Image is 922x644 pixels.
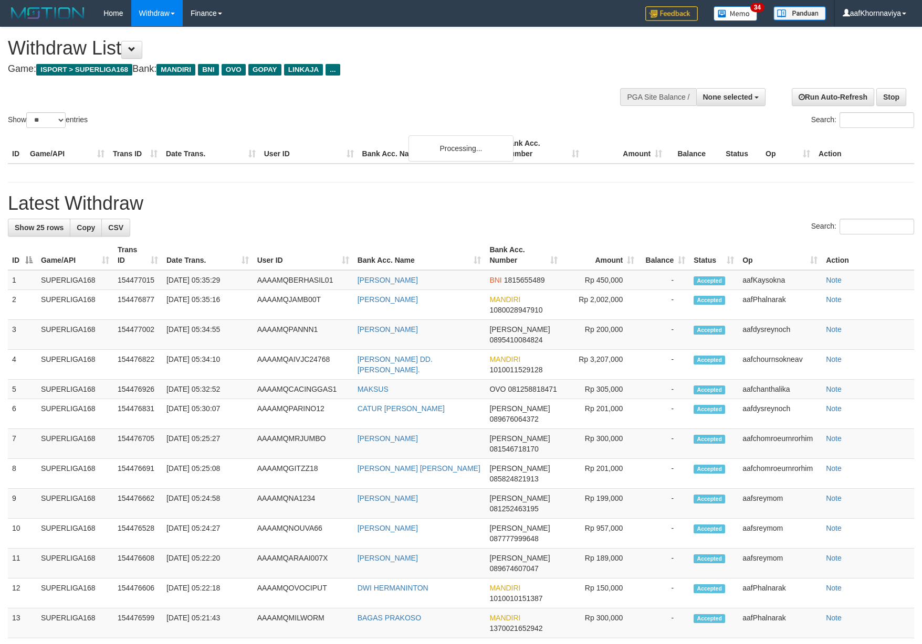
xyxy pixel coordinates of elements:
[162,350,253,380] td: [DATE] 05:34:10
[253,290,353,320] td: AAAAMQJAMB00T
[738,350,822,380] td: aafchournsokneav
[162,489,253,519] td: [DATE] 05:24:58
[694,435,725,444] span: Accepted
[8,429,37,459] td: 7
[353,240,486,270] th: Bank Acc. Name: activate to sort column ascending
[37,320,113,350] td: SUPERLIGA168
[489,505,538,513] span: Copy 081252463195 to clipboard
[562,519,638,549] td: Rp 957,000
[358,584,428,592] a: DWI HERMANINTON
[721,134,761,164] th: Status
[562,399,638,429] td: Rp 201,000
[260,134,358,164] th: User ID
[37,608,113,638] td: SUPERLIGA168
[408,135,514,162] div: Processing...
[253,578,353,608] td: AAAAMQOVOCIPUT
[8,459,37,489] td: 8
[113,270,162,290] td: 154477015
[814,134,914,164] th: Action
[162,399,253,429] td: [DATE] 05:30:07
[358,524,418,532] a: [PERSON_NAME]
[694,584,725,593] span: Accepted
[822,240,914,270] th: Action
[37,399,113,429] td: SUPERLIGA168
[826,434,842,443] a: Note
[638,519,689,549] td: -
[489,624,542,632] span: Copy 1370021652942 to clipboard
[113,399,162,429] td: 154476831
[489,614,520,622] span: MANDIRI
[738,549,822,578] td: aafsreymom
[36,64,132,76] span: ISPORT > SUPERLIGA168
[489,295,520,304] span: MANDIRI
[792,88,874,106] a: Run Auto-Refresh
[489,524,550,532] span: [PERSON_NAME]
[562,549,638,578] td: Rp 189,000
[26,112,66,128] select: Showentries
[358,614,421,622] a: BAGAS PRAKOSO
[162,549,253,578] td: [DATE] 05:22:20
[358,434,418,443] a: [PERSON_NAME]
[37,270,113,290] td: SUPERLIGA168
[358,385,389,393] a: MAKSUS
[113,380,162,399] td: 154476926
[489,554,550,562] span: [PERSON_NAME]
[638,549,689,578] td: -
[694,405,725,414] span: Accepted
[489,445,538,453] span: Copy 081546718170 to clipboard
[811,219,914,234] label: Search:
[15,223,64,232] span: Show 25 rows
[101,219,130,237] a: CSV
[37,459,113,489] td: SUPERLIGA168
[489,494,550,502] span: [PERSON_NAME]
[8,5,88,21] img: MOTION_logo.png
[826,404,842,413] a: Note
[826,464,842,473] a: Note
[694,296,725,305] span: Accepted
[489,584,520,592] span: MANDIRI
[638,290,689,320] td: -
[826,614,842,622] a: Note
[738,380,822,399] td: aafchanthalika
[489,475,538,483] span: Copy 085824821913 to clipboard
[162,134,260,164] th: Date Trans.
[253,459,353,489] td: AAAAMQGITZZ18
[761,134,814,164] th: Op
[70,219,102,237] a: Copy
[489,306,542,314] span: Copy 1080028947910 to clipboard
[489,325,550,334] span: [PERSON_NAME]
[620,88,696,106] div: PGA Site Balance /
[8,380,37,399] td: 5
[358,325,418,334] a: [PERSON_NAME]
[156,64,195,76] span: MANDIRI
[638,578,689,608] td: -
[253,519,353,549] td: AAAAMQNOUVA66
[113,459,162,489] td: 154476691
[8,549,37,578] td: 11
[8,399,37,429] td: 6
[826,276,842,284] a: Note
[108,223,123,232] span: CSV
[826,554,842,562] a: Note
[8,290,37,320] td: 2
[694,276,725,285] span: Accepted
[358,355,433,374] a: [PERSON_NAME] DD. [PERSON_NAME].
[113,489,162,519] td: 154476662
[485,240,562,270] th: Bank Acc. Number: activate to sort column ascending
[358,554,418,562] a: [PERSON_NAME]
[638,459,689,489] td: -
[738,519,822,549] td: aafsreymom
[8,489,37,519] td: 9
[489,594,542,603] span: Copy 1010010151387 to clipboard
[26,134,109,164] th: Game/API
[826,524,842,532] a: Note
[8,320,37,350] td: 3
[738,399,822,429] td: aafdysreynoch
[489,415,538,423] span: Copy 089676064372 to clipboard
[162,290,253,320] td: [DATE] 05:35:16
[811,112,914,128] label: Search:
[638,399,689,429] td: -
[826,385,842,393] a: Note
[37,380,113,399] td: SUPERLIGA168
[694,356,725,364] span: Accepted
